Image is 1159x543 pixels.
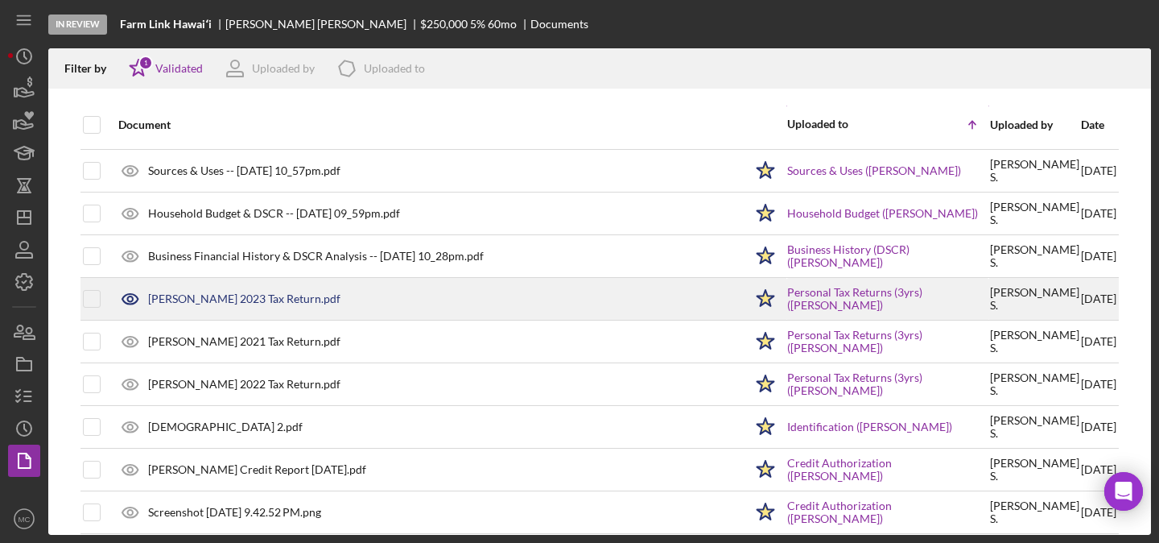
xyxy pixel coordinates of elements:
div: [PERSON_NAME] [PERSON_NAME] [225,18,420,31]
div: [PERSON_NAME] S . [990,499,1079,525]
div: Screenshot [DATE] 9.42.52 PM.png [148,506,321,519]
a: Credit Authorization ([PERSON_NAME]) [787,457,988,483]
div: [PERSON_NAME] Credit Report [DATE].pdf [148,463,366,476]
div: [DATE] [1081,364,1116,404]
div: Uploaded by [990,118,1079,131]
div: Date [1081,118,1116,131]
div: [DATE] [1081,151,1116,191]
a: Personal Tax Returns (3yrs) ([PERSON_NAME]) [787,371,988,397]
div: Documents [530,18,588,31]
a: Household Budget ([PERSON_NAME]) [787,207,978,220]
div: Sources & Uses -- [DATE] 10_57pm.pdf [148,164,340,177]
div: [PERSON_NAME] S . [990,243,1079,269]
a: Credit Authorization ([PERSON_NAME]) [787,499,988,525]
div: [DATE] [1081,450,1116,490]
div: Household Budget & DSCR -- [DATE] 09_59pm.pdf [148,207,400,220]
div: Document [118,118,744,131]
div: [DATE] [1081,193,1116,234]
div: [PERSON_NAME] S . [990,329,1079,354]
div: Validated [155,62,203,75]
div: 5 % [470,18,485,31]
div: [PERSON_NAME] S . [990,457,1079,483]
text: MC [19,515,31,524]
a: Personal Tax Returns (3yrs) ([PERSON_NAME]) [787,286,988,312]
div: [DATE] [1081,279,1116,319]
span: $250,000 [420,17,468,31]
div: [PERSON_NAME] S . [990,201,1079,226]
div: [PERSON_NAME] 2022 Tax Return.pdf [148,378,340,391]
div: [PERSON_NAME] 2021 Tax Return.pdf [148,335,340,348]
div: Filter by [64,62,118,75]
div: [PERSON_NAME] 2023 Tax Return.pdf [148,292,340,305]
div: Open Intercom Messenger [1104,472,1143,511]
a: Personal Tax Returns (3yrs) ([PERSON_NAME]) [787,329,988,354]
div: Uploaded to [787,118,888,131]
div: [DATE] [1081,407,1116,447]
b: Farm Link Hawaiʻi [120,18,212,31]
a: Identification ([PERSON_NAME]) [787,421,952,433]
button: MC [8,503,40,535]
div: [DATE] [1081,492,1116,533]
a: Business History (DSCR) ([PERSON_NAME]) [787,243,988,269]
div: [DATE] [1081,321,1116,362]
div: Uploaded by [252,62,315,75]
div: [DEMOGRAPHIC_DATA] 2.pdf [148,421,303,433]
div: [PERSON_NAME] S . [990,371,1079,397]
div: [PERSON_NAME] S . [990,286,1079,312]
div: [DATE] [1081,236,1116,276]
div: In Review [48,15,107,35]
div: 60 mo [488,18,517,31]
div: 1 [138,56,153,70]
div: Uploaded to [364,62,425,75]
a: Sources & Uses ([PERSON_NAME]) [787,164,961,177]
div: [PERSON_NAME] S . [990,158,1079,184]
div: Business Financial History & DSCR Analysis -- [DATE] 10_28pm.pdf [148,250,484,263]
div: [PERSON_NAME] S . [990,414,1079,440]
